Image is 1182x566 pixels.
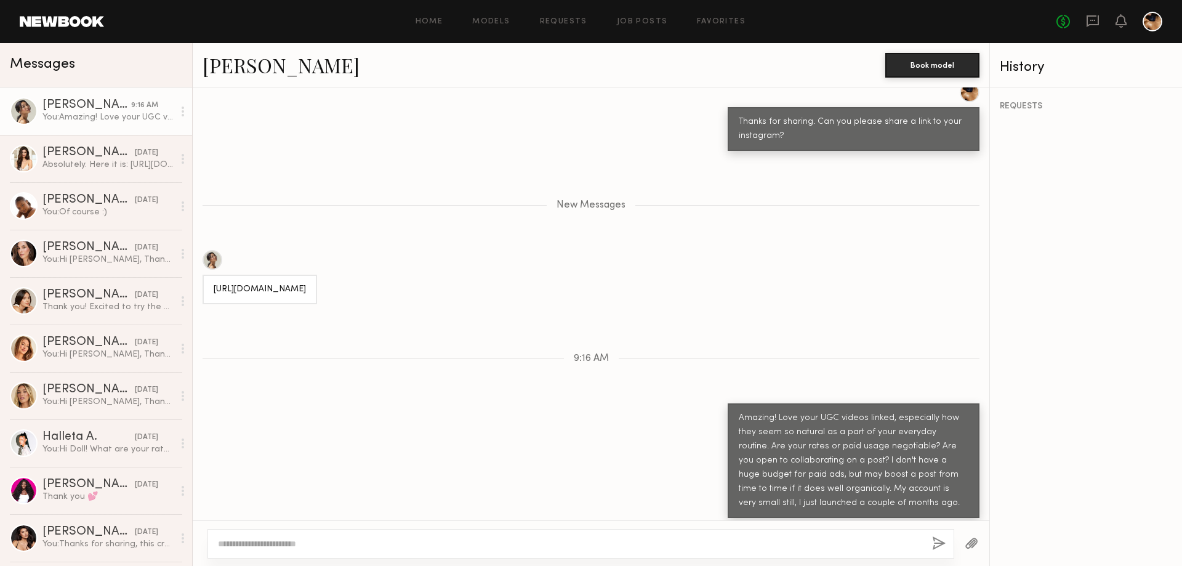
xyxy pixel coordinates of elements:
[697,18,746,26] a: Favorites
[42,159,174,171] div: Absolutely. Here it is: [URL][DOMAIN_NAME]
[42,384,135,396] div: [PERSON_NAME]
[135,432,158,443] div: [DATE]
[135,337,158,349] div: [DATE]
[42,431,135,443] div: Halleta A.
[42,538,174,550] div: You: Thanks for sharing, this creator is great. $800 is a bit more than we budgeted, so pls allow...
[739,115,968,144] div: Thanks for sharing. Can you please share a link to your instagram?
[42,301,174,313] div: Thank you! Excited to try the product and create :)
[1000,102,1172,111] div: REQUESTS
[10,57,75,71] span: Messages
[42,491,174,503] div: Thank you 💕
[42,206,174,218] div: You: Of course :)
[135,289,158,301] div: [DATE]
[42,396,174,408] div: You: Hi [PERSON_NAME], Thanks for getting back to me. My budget is $150/reel plus complimentary p...
[135,195,158,206] div: [DATE]
[42,336,135,349] div: [PERSON_NAME]
[42,254,174,265] div: You: Hi [PERSON_NAME], Thanks for getting back to me. My budget is $150/reel plus complimentary p...
[1000,60,1172,75] div: History
[135,384,158,396] div: [DATE]
[135,242,158,254] div: [DATE]
[131,100,158,111] div: 9:16 AM
[135,479,158,491] div: [DATE]
[557,200,625,211] span: New Messages
[617,18,668,26] a: Job Posts
[42,443,174,455] div: You: Hi Doll! What are your rates for UGC reels?
[540,18,587,26] a: Requests
[739,411,968,511] div: Amazing! Love your UGC videos linked, especially how they seem so natural as a part of your every...
[885,53,979,78] button: Book model
[42,147,135,159] div: [PERSON_NAME]
[214,283,306,297] div: [URL][DOMAIN_NAME]
[135,147,158,159] div: [DATE]
[42,241,135,254] div: [PERSON_NAME]
[203,52,360,78] a: [PERSON_NAME]
[416,18,443,26] a: Home
[135,527,158,538] div: [DATE]
[42,99,131,111] div: [PERSON_NAME]
[42,111,174,123] div: You: Amazing! Love your UGC videos linked, especially how they seem so natural as a part of your ...
[42,289,135,301] div: [PERSON_NAME]
[42,349,174,360] div: You: Hi [PERSON_NAME], Thanks for getting back to me. My budget is $150/reel plus complimentary p...
[472,18,510,26] a: Models
[574,354,609,364] span: 9:16 AM
[885,59,979,70] a: Book model
[42,479,135,491] div: [PERSON_NAME]
[42,194,135,206] div: [PERSON_NAME]
[42,526,135,538] div: [PERSON_NAME]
